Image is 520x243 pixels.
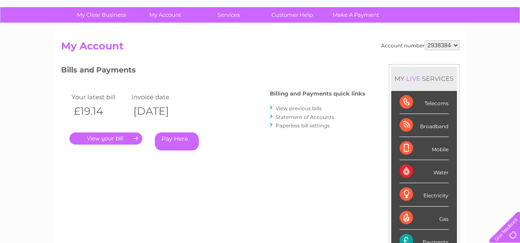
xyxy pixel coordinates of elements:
[194,7,263,23] a: Services
[61,64,365,79] h3: Bills and Payments
[400,137,448,160] div: Mobile
[67,7,136,23] a: My Clear Business
[258,7,327,23] a: Customer Help
[400,160,448,183] div: Water
[373,36,389,42] a: Water
[391,67,457,90] div: MY SERVICES
[276,105,322,111] a: View previous bills
[276,114,334,120] a: Statement of Accounts
[400,114,448,137] div: Broadband
[400,183,448,206] div: Electricity
[400,207,448,230] div: Gas
[61,40,459,56] h2: My Account
[362,4,420,15] a: 0333 014 3131
[417,36,442,42] a: Telecoms
[131,7,200,23] a: My Account
[69,103,130,120] th: £19.14
[447,36,459,42] a: Blog
[492,36,512,42] a: Log out
[155,132,199,150] a: Pay Here
[129,91,190,103] td: Invoice date
[464,36,485,42] a: Contact
[400,91,448,114] div: Telecoms
[405,75,422,83] div: LIVE
[18,22,61,47] img: logo.png
[69,132,142,145] a: .
[394,36,412,42] a: Energy
[69,91,130,103] td: Your latest bill
[381,40,459,50] div: Account number
[63,5,458,41] div: Clear Business is a trading name of Verastar Limited (registered in [GEOGRAPHIC_DATA] No. 3667643...
[276,122,330,129] a: Paperless bill settings
[129,103,190,120] th: [DATE]
[321,7,390,23] a: Make A Payment
[270,90,365,97] h4: Billing and Payments quick links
